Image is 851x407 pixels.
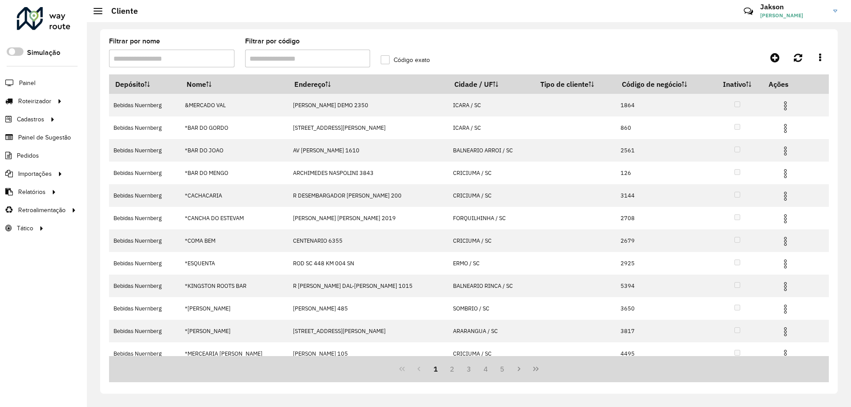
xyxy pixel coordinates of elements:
td: ARARANGUA / SC [449,320,535,342]
td: *CANCHA DO ESTEVAM [180,207,288,229]
td: R [PERSON_NAME] DAL-[PERSON_NAME] 1015 [288,275,448,297]
th: Nome [180,75,288,94]
td: *MERCEARIA [PERSON_NAME] [180,342,288,365]
td: *CACHACARIA [180,184,288,207]
td: 4495 [616,342,712,365]
span: Retroalimentação [18,205,66,215]
h2: Cliente [102,6,138,16]
h3: Jakson [760,3,827,11]
td: CRICIUMA / SC [449,162,535,184]
label: Simulação [27,47,60,58]
span: Tático [17,224,33,233]
td: R DESEMBARGADOR [PERSON_NAME] 200 [288,184,448,207]
button: 1 [427,360,444,377]
td: [PERSON_NAME] 105 [288,342,448,365]
td: ICARA / SC [449,94,535,116]
td: CRICIUMA / SC [449,184,535,207]
button: Next Page [511,360,527,377]
span: Relatórios [18,187,46,197]
td: Bebidas Nuernberg [109,94,180,116]
td: FORQUILHINHA / SC [449,207,535,229]
td: [STREET_ADDRESS][PERSON_NAME] [288,116,448,139]
td: *[PERSON_NAME] [180,297,288,320]
td: Bebidas Nuernberg [109,252,180,275]
a: Contato Rápido [739,2,758,21]
td: [STREET_ADDRESS][PERSON_NAME] [288,320,448,342]
td: Bebidas Nuernberg [109,162,180,184]
th: Endereço [288,75,448,94]
td: *BAR DO MENGO [180,162,288,184]
span: Roteirizador [18,97,51,106]
td: 2679 [616,229,712,252]
td: SOMBRIO / SC [449,297,535,320]
label: Código exato [381,55,430,65]
span: Importações [18,169,52,178]
th: Tipo de cliente [534,75,616,94]
td: 5394 [616,275,712,297]
span: Painel de Sugestão [18,133,71,142]
td: 860 [616,116,712,139]
td: *[PERSON_NAME] [180,320,288,342]
td: *BAR DO GORDO [180,116,288,139]
td: Bebidas Nuernberg [109,207,180,229]
td: [PERSON_NAME] DEMO 2350 [288,94,448,116]
td: 2708 [616,207,712,229]
td: Bebidas Nuernberg [109,275,180,297]
button: 4 [477,360,494,377]
td: [PERSON_NAME] 485 [288,297,448,320]
td: ARCHIMEDES NASPOLINI 3843 [288,162,448,184]
td: Bebidas Nuernberg [109,297,180,320]
td: 3650 [616,297,712,320]
td: ROD SC 448 KM 004 SN [288,252,448,275]
button: 5 [494,360,511,377]
th: Depósito [109,75,180,94]
td: 3817 [616,320,712,342]
td: Bebidas Nuernberg [109,139,180,162]
span: Cadastros [17,115,44,124]
td: *COMA BEM [180,229,288,252]
th: Cidade / UF [449,75,535,94]
td: ICARA / SC [449,116,535,139]
td: Bebidas Nuernberg [109,184,180,207]
span: Painel [19,78,35,88]
td: 126 [616,162,712,184]
td: AV [PERSON_NAME] 1610 [288,139,448,162]
th: Inativo [712,75,762,94]
span: Pedidos [17,151,39,160]
label: Filtrar por nome [109,36,160,47]
td: Bebidas Nuernberg [109,320,180,342]
th: Ações [762,75,816,93]
td: Bebidas Nuernberg [109,229,180,252]
td: 2925 [616,252,712,275]
td: *BAR DO JOAO [180,139,288,162]
td: CRICIUMA / SC [449,342,535,365]
td: CRICIUMA / SC [449,229,535,252]
td: [PERSON_NAME] [PERSON_NAME] 2019 [288,207,448,229]
td: *ESQUENTA [180,252,288,275]
th: Código de negócio [616,75,712,94]
td: BALNEARIO ARROI / SC [449,139,535,162]
td: Bebidas Nuernberg [109,342,180,365]
td: BALNEARIO RINCA / SC [449,275,535,297]
td: 1864 [616,94,712,116]
td: ERMO / SC [449,252,535,275]
label: Filtrar por código [245,36,300,47]
td: CENTENARIO 6355 [288,229,448,252]
button: 3 [461,360,477,377]
span: [PERSON_NAME] [760,12,827,19]
button: Last Page [527,360,544,377]
td: &MERCADO VAL [180,94,288,116]
td: *KINGSTON ROOTS BAR [180,275,288,297]
td: 2561 [616,139,712,162]
button: 2 [444,360,461,377]
td: Bebidas Nuernberg [109,116,180,139]
td: 3144 [616,184,712,207]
